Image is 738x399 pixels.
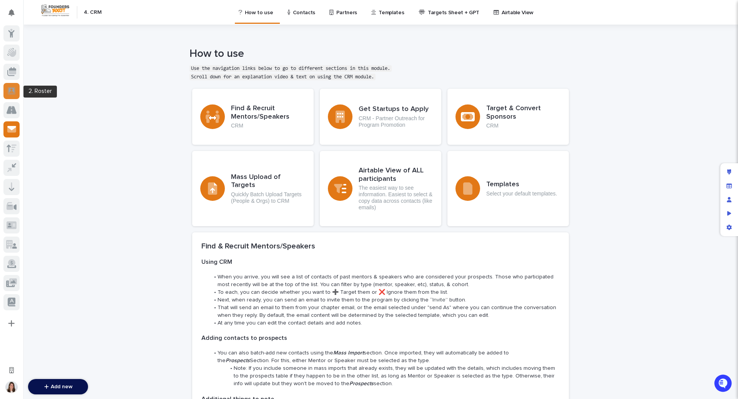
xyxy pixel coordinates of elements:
button: Add new [28,379,88,394]
a: 📖Help Docs [5,121,45,134]
h1: How to use [189,48,566,61]
p: Select your default templates. [486,190,557,197]
li: Next, when ready, you can send an email to invite them to the program by clicking the “ ” button. [209,296,560,304]
li: That will send an email to them from your chapter email, or the email selected under "send As" wh... [209,304,560,320]
a: Find & Recruit Mentors/SpeakersCRM [192,89,314,145]
li: You can also batch-add new contacts using the section. Once imported, they will automatically be ... [209,349,560,365]
div: Manage users [722,193,736,207]
li: When you arrive, you will see a list of contacts of past mentors & speakers who are considered yo... [209,273,560,289]
a: Target & Convert SponsorsCRM [447,89,569,145]
h3: Get Startups to Apply [359,105,433,114]
iframe: Open customer support [713,374,734,394]
span: Help Docs [15,124,42,131]
img: Stacker [8,8,23,23]
strong: Using CRM [201,259,232,265]
h3: Find & Recruit Mentors/Speakers [231,104,306,121]
li: At any time you can edit the contact details and add notes. [209,320,560,327]
div: Notifications [10,9,20,22]
h3: Mass Upload of Targets [231,173,306,190]
div: App settings [722,220,736,234]
img: 1736555164131-43832dd5-751b-4058-ba23-39d91318e5a0 [8,86,22,99]
li: To each, you can decide whether you want to ➕ Target them or ❌ Ignore them from the list. [209,289,560,296]
button: Open workspace settings [3,362,20,378]
button: Add a new app... [3,315,20,331]
span: Invite [432,297,445,303]
em: Mass Import [333,350,364,356]
h2: 4. CRM [84,9,102,16]
button: Notifications [3,5,20,21]
code: Scroll down for an explanation video & text on using the CRM module. [189,74,376,80]
span: Pylon [76,142,93,148]
button: Start new chat [131,88,140,97]
div: Start new chat [26,86,126,93]
em: Prospects [349,381,374,386]
input: Clear [20,62,127,70]
h3: Airtable View of ALL participants [359,167,433,183]
h3: Target & Convert Sponsors [486,104,561,121]
p: Quickly Batch Upload Targets (People & Orgs) to CRM [231,191,306,204]
em: Prospects [226,358,250,363]
p: CRM [231,123,306,129]
p: The easiest way to see information. Easiest to select & copy data across contacts (like emails) [359,185,433,210]
div: We're available if you need us! [26,93,97,99]
a: Get Startups to ApplyCRM - Partner Outreach for Program Promotion [320,89,441,145]
strong: Adding contacts to prospects [201,335,287,341]
p: Welcome 👋 [8,31,140,43]
a: Powered byPylon [54,142,93,148]
div: Preview as [722,207,736,220]
div: Manage fields and data [722,179,736,193]
a: Airtable View of ALL participantsThe easiest way to see information. Easiest to select & copy dat... [320,151,441,226]
p: How can we help? [8,43,140,55]
img: Workspace Logo [40,3,70,18]
div: Edit layout [722,165,736,179]
h3: Templates [486,180,557,189]
div: 📖 [8,124,14,131]
li: Note: If you include someone in mass imports that already exists, they will be updated with the d... [209,365,560,388]
p: CRM [486,123,561,129]
button: users-avatar [3,379,20,395]
strong: Find & Recruit Mentors/Speakers [201,242,315,250]
code: Use the navigation links below to go to different sections in this module. [189,65,392,72]
a: Mass Upload of TargetsQuickly Batch Upload Targets (People & Orgs) to CRM [192,151,314,226]
p: CRM - Partner Outreach for Program Promotion [359,115,433,128]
